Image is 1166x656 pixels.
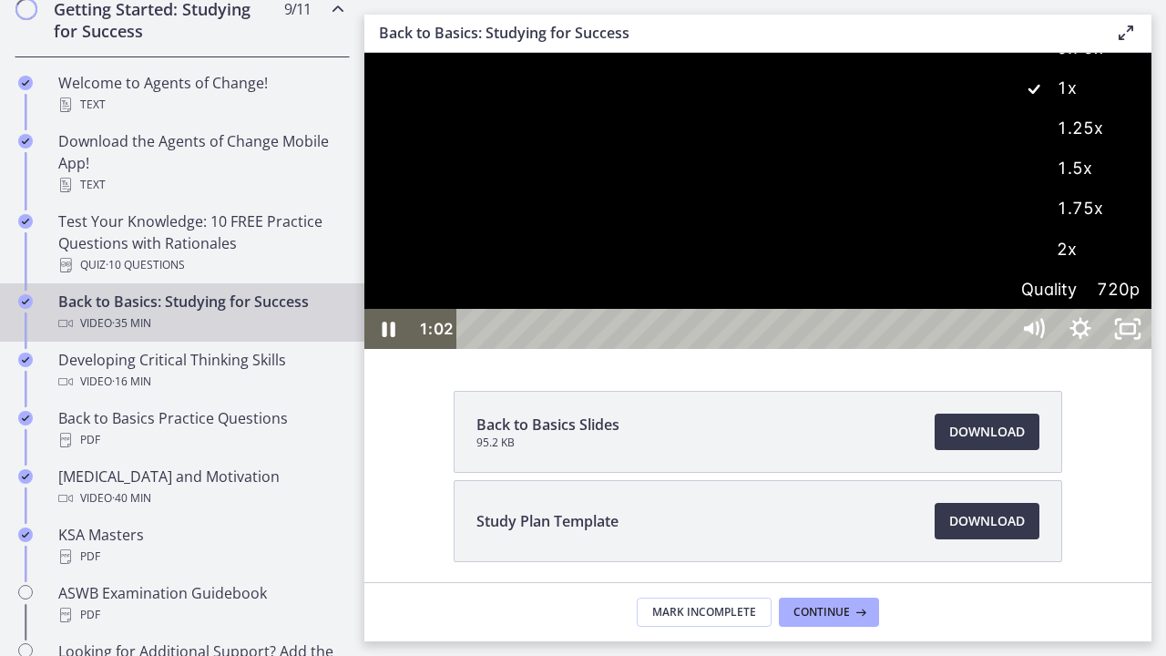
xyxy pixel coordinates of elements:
span: 720p [716,216,775,256]
span: Study Plan Template [476,510,619,532]
label: 1.75x [645,135,787,177]
span: · 10 Questions [106,254,185,276]
span: Download [949,421,1025,443]
label: 1x [645,15,787,56]
div: Download the Agents of Change Mobile App! [58,130,343,196]
div: PDF [58,604,343,626]
div: [MEDICAL_DATA] and Motivation [58,466,343,509]
button: Continue [779,598,879,627]
button: Mute [645,256,692,296]
div: PDF [58,429,343,451]
i: Completed [18,76,33,90]
div: Back to Basics: Studying for Success [58,291,343,334]
button: Hide settings menu [692,256,740,296]
div: PDF [58,546,343,568]
iframe: Video Lesson [364,53,1151,349]
button: Mark Incomplete [637,598,772,627]
div: Test Your Knowledge: 10 FREE Practice Questions with Rationales [58,210,343,276]
div: Video [58,313,343,334]
div: Welcome to Agents of Change! [58,72,343,116]
h3: Back to Basics: Studying for Success [379,22,1086,44]
button: Quality720p [645,216,787,256]
a: Download [935,503,1039,539]
span: · 40 min [112,487,151,509]
span: · 35 min [112,313,151,334]
i: Completed [18,294,33,309]
div: Back to Basics Practice Questions [58,407,343,451]
i: Completed [18,134,33,149]
span: · 16 min [112,371,151,393]
label: 1.5x [645,95,787,137]
label: 2x [645,176,787,218]
span: Quality [657,216,716,256]
i: Completed [18,214,33,229]
span: Download [949,510,1025,532]
div: Quiz [58,254,343,276]
i: Completed [18,469,33,484]
span: Back to Basics Slides [476,414,619,436]
i: Completed [18,411,33,425]
div: KSA Masters [58,524,343,568]
i: Completed [18,353,33,367]
div: Video [58,487,343,509]
div: Text [58,174,343,196]
div: Developing Critical Thinking Skills [58,349,343,393]
div: Video [58,371,343,393]
span: Continue [793,605,850,620]
i: Completed [18,528,33,542]
span: Mark Incomplete [652,605,756,620]
div: ASWB Examination Guidebook [58,582,343,626]
div: Text [58,94,343,116]
a: Download [935,414,1039,450]
span: 95.2 KB [476,436,619,450]
button: Unfullscreen [740,256,787,296]
label: 1.25x [645,55,787,97]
